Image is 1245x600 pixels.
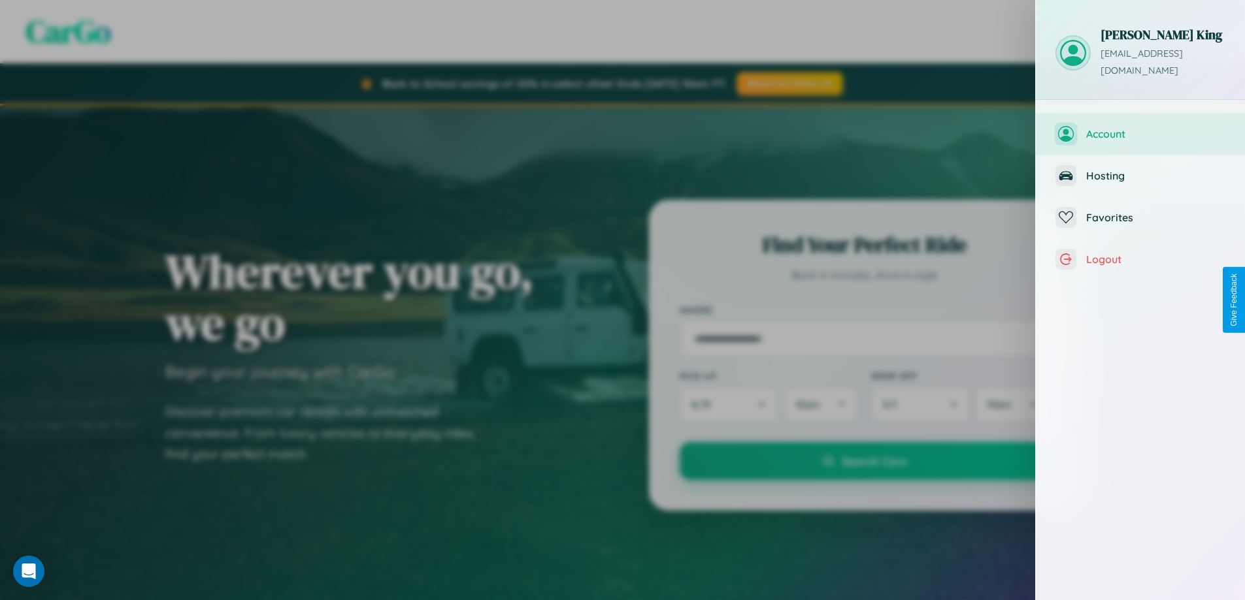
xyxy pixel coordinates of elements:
span: Favorites [1086,211,1225,224]
span: Account [1086,127,1225,140]
div: Open Intercom Messenger [13,556,44,587]
p: [EMAIL_ADDRESS][DOMAIN_NAME] [1101,46,1225,80]
button: Favorites [1036,197,1245,238]
button: Hosting [1036,155,1245,197]
button: Logout [1036,238,1245,280]
h3: [PERSON_NAME] King [1101,26,1225,43]
button: Account [1036,113,1245,155]
div: Give Feedback [1229,274,1238,326]
span: Logout [1086,253,1225,266]
span: Hosting [1086,169,1225,182]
